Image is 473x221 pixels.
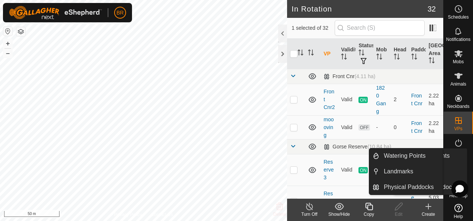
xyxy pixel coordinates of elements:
div: Front Cnr [324,73,375,80]
th: VP [321,39,338,69]
div: Create [414,211,443,218]
input: Search (S) [335,20,425,36]
p-sorticon: Activate to sort [308,51,314,57]
span: OFF [358,199,370,205]
p-sorticon: Activate to sort [394,55,400,61]
td: Valid [338,154,355,186]
td: 0 [391,115,408,139]
p-sorticon: Activate to sort [341,55,347,61]
a: Reserve2 [324,190,334,212]
a: moooving [324,116,334,138]
td: 2 [391,84,408,115]
th: Status [355,39,373,69]
th: Paddock [408,39,426,69]
div: 1820 Gang [376,84,388,115]
span: ON [358,97,367,103]
a: Contact Us [151,211,173,218]
span: 1 selected of 32 [292,24,334,32]
th: Head [391,39,408,69]
div: - [376,124,388,131]
span: VPs [454,126,462,131]
span: Schedules [448,15,469,19]
button: + [3,39,12,48]
td: Valid [338,115,355,139]
div: - [376,198,388,205]
div: Copy [354,211,384,218]
span: OFF [358,124,370,131]
a: Physical Paddocks [379,180,443,195]
div: Turn Off [295,211,324,218]
div: Gorse Reserve [324,144,391,150]
span: Neckbands [447,104,469,109]
p-sorticon: Activate to sort [297,51,303,57]
button: – [3,49,12,58]
th: Validity [338,39,355,69]
span: (4.11 ha) [354,73,375,79]
p-sorticon: Activate to sort [376,55,382,61]
td: 2.22 ha [426,115,443,139]
span: Heatmap [449,193,467,198]
span: Help [454,214,463,219]
td: Valid [338,84,355,115]
span: Watering Points [384,151,425,160]
a: Front Cnr [411,93,422,106]
a: Landmarks [379,164,443,179]
span: (10.84 ha) [367,144,391,150]
span: Mobs [453,60,464,64]
th: [GEOGRAPHIC_DATA] Area [426,39,443,69]
span: Landmarks [384,167,413,176]
h2: In Rotation [292,4,428,13]
span: Notifications [446,37,470,42]
img: Gallagher Logo [9,6,102,19]
p-sorticon: Activate to sort [358,51,364,57]
p-sorticon: Activate to sort [429,58,435,64]
p-sorticon: Activate to sort [411,55,417,61]
td: Valid [338,186,355,217]
span: 32 [428,3,436,15]
span: ON [358,167,367,173]
button: Reset Map [3,27,12,36]
div: Edit [384,211,414,218]
div: Show/Hide [324,211,354,218]
span: BR [116,9,123,17]
a: Watering Points [379,148,443,163]
span: Animals [450,82,466,86]
button: Map Layers [16,27,25,36]
span: Physical Paddocks [384,183,434,192]
td: 2.22 ha [426,84,443,115]
a: Front Cnr [411,120,422,134]
a: Front Cnr2 [324,89,335,110]
li: Landmarks [369,164,443,179]
th: Mob [373,39,391,69]
li: Watering Points [369,148,443,163]
a: Privacy Policy [114,211,142,218]
li: Physical Paddocks [369,180,443,195]
a: Reserve 3 [324,159,334,180]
